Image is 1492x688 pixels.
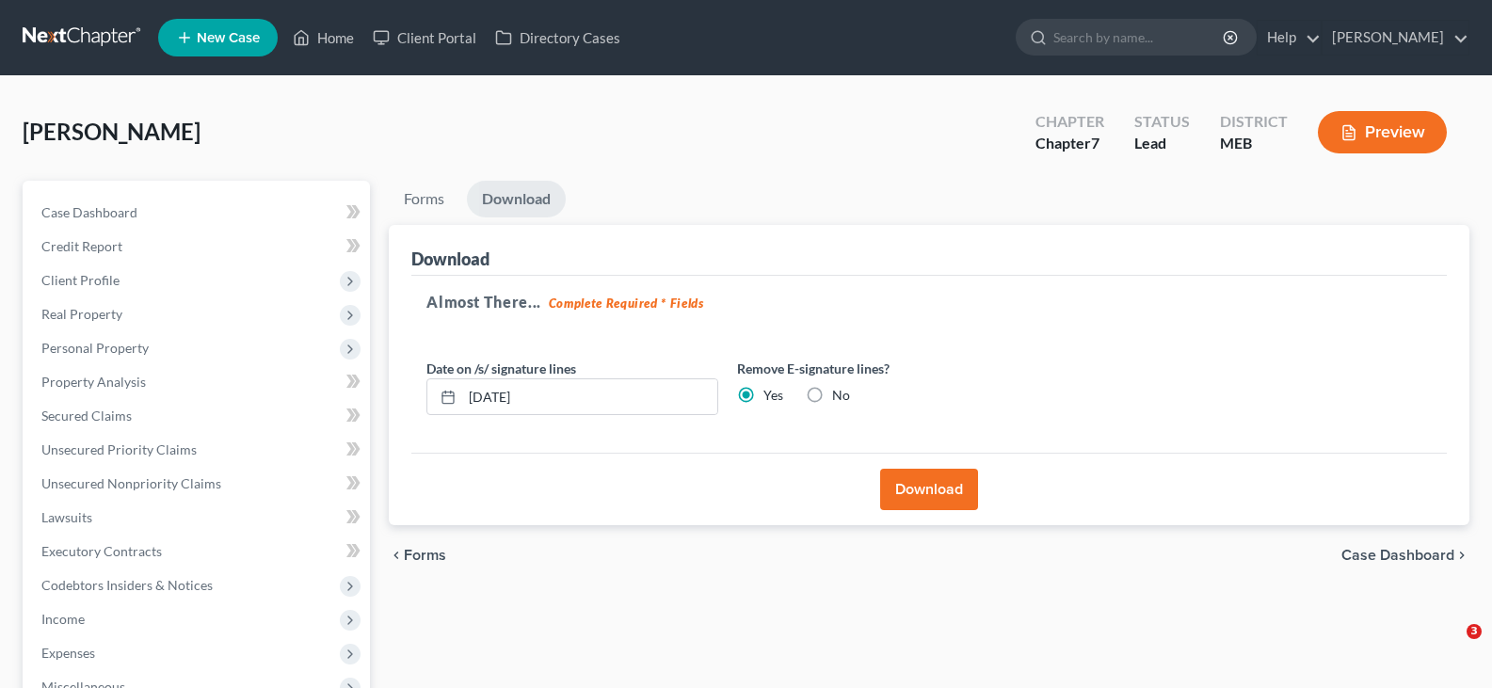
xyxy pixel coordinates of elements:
iframe: Intercom live chat [1428,624,1473,669]
span: Case Dashboard [41,204,137,220]
div: Download [411,248,489,270]
span: Executory Contracts [41,543,162,559]
a: Client Portal [363,21,486,55]
span: Forms [404,548,446,563]
span: Unsecured Nonpriority Claims [41,475,221,491]
a: Case Dashboard [26,196,370,230]
a: Credit Report [26,230,370,264]
a: Executory Contracts [26,535,370,568]
button: chevron_left Forms [389,548,472,563]
span: Expenses [41,645,95,661]
a: Home [283,21,363,55]
div: District [1220,111,1288,133]
button: Download [880,469,978,510]
span: Case Dashboard [1341,548,1454,563]
a: Forms [389,181,459,217]
span: Codebtors Insiders & Notices [41,577,213,593]
span: Income [41,611,85,627]
a: Directory Cases [486,21,630,55]
input: MM/DD/YYYY [462,379,717,415]
div: Status [1134,111,1190,133]
span: 3 [1467,624,1482,639]
span: Property Analysis [41,374,146,390]
span: Real Property [41,306,122,322]
a: Unsecured Priority Claims [26,433,370,467]
span: Lawsuits [41,509,92,525]
span: Secured Claims [41,408,132,424]
span: [PERSON_NAME] [23,118,201,145]
button: Preview [1318,111,1447,153]
a: Lawsuits [26,501,370,535]
span: Client Profile [41,272,120,288]
span: New Case [197,31,260,45]
span: 7 [1091,134,1099,152]
h5: Almost There... [426,291,1432,313]
span: Unsecured Priority Claims [41,441,197,457]
input: Search by name... [1053,20,1226,55]
div: Chapter [1035,133,1104,154]
label: No [832,386,850,405]
a: Download [467,181,566,217]
span: Credit Report [41,238,122,254]
a: Unsecured Nonpriority Claims [26,467,370,501]
a: Secured Claims [26,399,370,433]
div: Lead [1134,133,1190,154]
label: Yes [763,386,783,405]
div: MEB [1220,133,1288,154]
strong: Complete Required * Fields [549,296,704,311]
i: chevron_left [389,548,404,563]
i: chevron_right [1454,548,1469,563]
a: Help [1258,21,1321,55]
span: Personal Property [41,340,149,356]
label: Remove E-signature lines? [737,359,1029,378]
a: Property Analysis [26,365,370,399]
div: Chapter [1035,111,1104,133]
a: Case Dashboard chevron_right [1341,548,1469,563]
label: Date on /s/ signature lines [426,359,576,378]
a: [PERSON_NAME] [1323,21,1468,55]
